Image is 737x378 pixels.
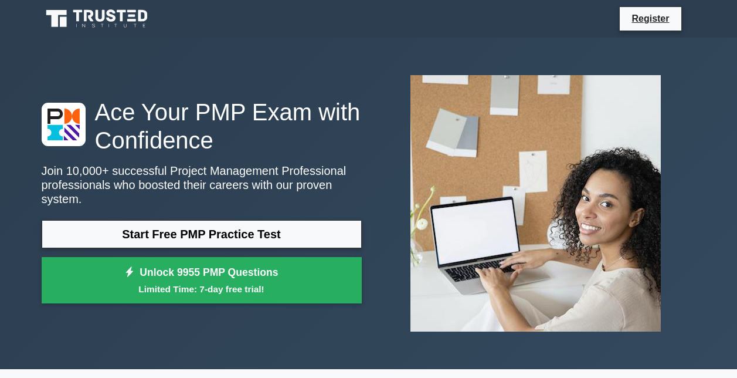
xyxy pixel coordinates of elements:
[42,220,362,248] a: Start Free PMP Practice Test
[56,282,347,296] small: Limited Time: 7-day free trial!
[42,164,362,206] p: Join 10,000+ successful Project Management Professional professionals who boosted their careers w...
[42,257,362,304] a: Unlock 9955 PMP QuestionsLimited Time: 7-day free trial!
[624,11,676,26] a: Register
[42,98,362,154] h1: Ace Your PMP Exam with Confidence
